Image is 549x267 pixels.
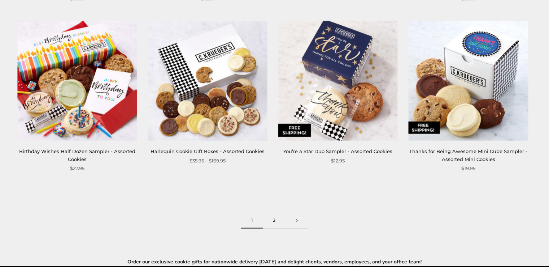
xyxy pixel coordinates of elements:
span: $12.95 [331,157,345,165]
img: Thanks for Being Awesome Mini Cube Sampler - Assorted Mini Cookies [409,21,528,140]
iframe: Sign Up via Text for Offers [6,240,75,261]
a: You’re a Star Duo Sampler - Assorted Cookies [278,21,398,140]
a: Birthday Wishes Half Dozen Sampler - Assorted Cookies [19,148,135,162]
span: $27.95 [70,165,84,172]
img: Harlequin Cookie Gift Boxes - Assorted Cookies [148,21,267,140]
a: 2 [263,212,286,229]
span: 1 [241,212,263,229]
a: Thanks for Being Awesome Mini Cube Sampler - Assorted Mini Cookies [409,148,527,162]
span: $19.95 [461,165,475,172]
b: Order our exclusive cookie gifts for nationwide delivery [DATE] and delight clients, vendors, emp... [127,258,422,265]
img: Birthday Wishes Half Dozen Sampler - Assorted Cookies [17,21,137,140]
a: You’re a Star Duo Sampler - Assorted Cookies [283,148,392,154]
a: Next page [286,212,308,229]
img: You’re a Star Duo Sampler - Assorted Cookies [278,21,397,140]
span: $35.95 - $169.95 [189,157,226,165]
a: Harlequin Cookie Gift Boxes - Assorted Cookies [151,148,265,154]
